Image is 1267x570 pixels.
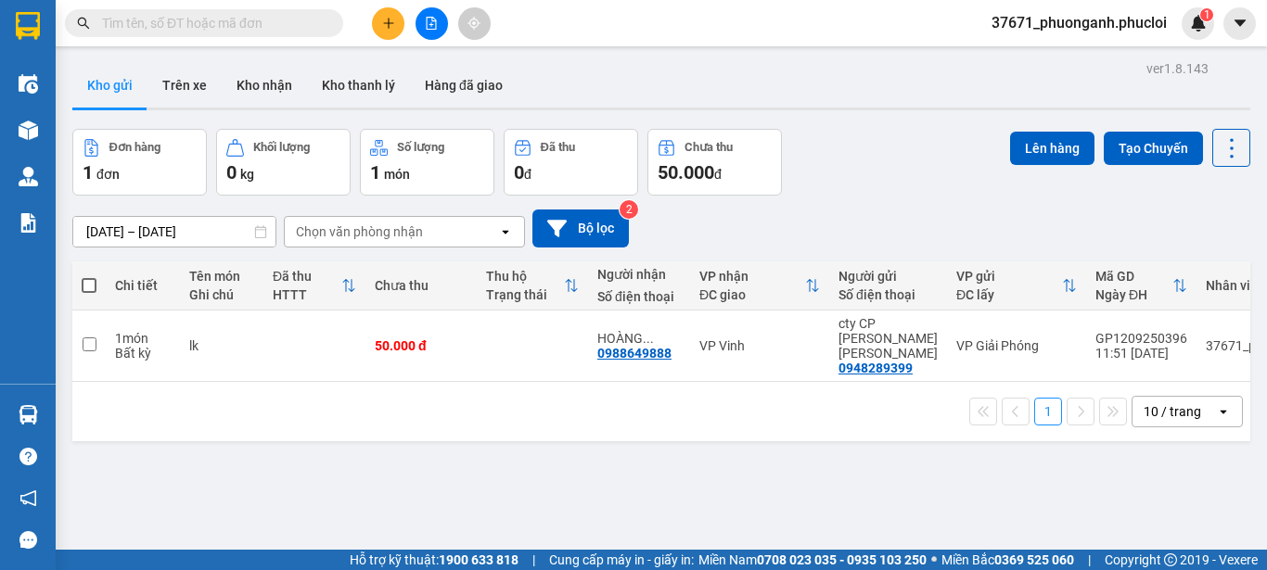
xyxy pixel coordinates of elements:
[240,167,254,182] span: kg
[350,550,518,570] span: Hỗ trợ kỹ thuật:
[1086,261,1197,310] th: Toggle SortBy
[514,161,524,184] span: 0
[931,556,937,564] span: ⚪️
[1203,8,1209,21] span: 1
[1104,132,1203,165] button: Tạo Chuyến
[597,331,681,346] div: HOÀNG DŨNG
[115,331,171,346] div: 1 món
[458,7,491,40] button: aim
[956,287,1062,302] div: ĐC lấy
[253,141,310,154] div: Khối lượng
[757,552,927,567] strong: 0708 023 035 - 0935 103 250
[19,448,37,465] span: question-circle
[690,261,829,310] th: Toggle SortBy
[956,338,1077,353] div: VP Giải Phóng
[19,531,37,549] span: message
[838,269,938,284] div: Người gửi
[838,316,938,361] div: cty CP phân phối Hera
[699,287,805,302] div: ĐC giao
[72,63,147,108] button: Kho gửi
[620,200,638,219] sup: 2
[524,167,531,182] span: đ
[19,74,38,94] img: warehouse-icon
[597,289,681,304] div: Số điện thoại
[658,161,714,184] span: 50.000
[189,287,254,302] div: Ghi chú
[541,141,575,154] div: Đã thu
[19,167,38,186] img: warehouse-icon
[838,361,913,375] div: 0948289399
[439,552,518,567] strong: 1900 633 818
[643,331,654,346] span: ...
[977,11,1182,34] span: 37671_phuonganh.phucloi
[410,63,518,108] button: Hàng đã giao
[83,161,93,184] span: 1
[838,287,938,302] div: Số điện thoại
[1216,404,1231,419] svg: open
[96,167,120,182] span: đơn
[73,217,275,247] input: Select a date range.
[1034,398,1062,425] button: 1
[994,552,1074,567] strong: 0369 525 060
[549,550,694,570] span: Cung cấp máy in - giấy in:
[109,141,160,154] div: Đơn hàng
[226,161,237,184] span: 0
[1200,8,1213,21] sup: 1
[947,261,1086,310] th: Toggle SortBy
[102,13,321,33] input: Tìm tên, số ĐT hoặc mã đơn
[1095,346,1187,361] div: 11:51 [DATE]
[263,261,365,310] th: Toggle SortBy
[647,129,782,196] button: Chưa thu50.000đ
[597,346,672,361] div: 0988649888
[273,269,341,284] div: Đã thu
[1088,550,1091,570] span: |
[370,161,380,184] span: 1
[486,287,564,302] div: Trạng thái
[504,129,638,196] button: Đã thu0đ
[698,550,927,570] span: Miền Nam
[532,209,629,247] button: Bộ lọc
[1144,402,1201,421] div: 10 / trang
[77,17,90,30] span: search
[16,12,40,40] img: logo-vxr
[115,346,171,361] div: Bất kỳ
[375,338,467,353] div: 50.000 đ
[532,550,535,570] span: |
[382,17,395,30] span: plus
[1095,269,1172,284] div: Mã GD
[222,63,307,108] button: Kho nhận
[360,129,494,196] button: Số lượng1món
[467,17,480,30] span: aim
[189,269,254,284] div: Tên món
[115,278,171,293] div: Chi tiết
[699,269,805,284] div: VP nhận
[1095,287,1172,302] div: Ngày ĐH
[425,17,438,30] span: file-add
[1223,7,1256,40] button: caret-down
[941,550,1074,570] span: Miền Bắc
[486,269,564,284] div: Thu hộ
[397,141,444,154] div: Số lượng
[597,267,681,282] div: Người nhận
[685,141,733,154] div: Chưa thu
[19,489,37,507] span: notification
[372,7,404,40] button: plus
[1095,331,1187,346] div: GP1209250396
[956,269,1062,284] div: VP gửi
[1146,58,1209,79] div: ver 1.8.143
[416,7,448,40] button: file-add
[307,63,410,108] button: Kho thanh lý
[477,261,588,310] th: Toggle SortBy
[1010,132,1094,165] button: Lên hàng
[273,287,341,302] div: HTTT
[216,129,351,196] button: Khối lượng0kg
[72,129,207,196] button: Đơn hàng1đơn
[1164,553,1177,566] span: copyright
[1190,15,1207,32] img: icon-new-feature
[375,278,467,293] div: Chưa thu
[699,338,820,353] div: VP Vinh
[384,167,410,182] span: món
[19,120,38,140] img: warehouse-icon
[189,338,254,353] div: lk
[498,224,513,239] svg: open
